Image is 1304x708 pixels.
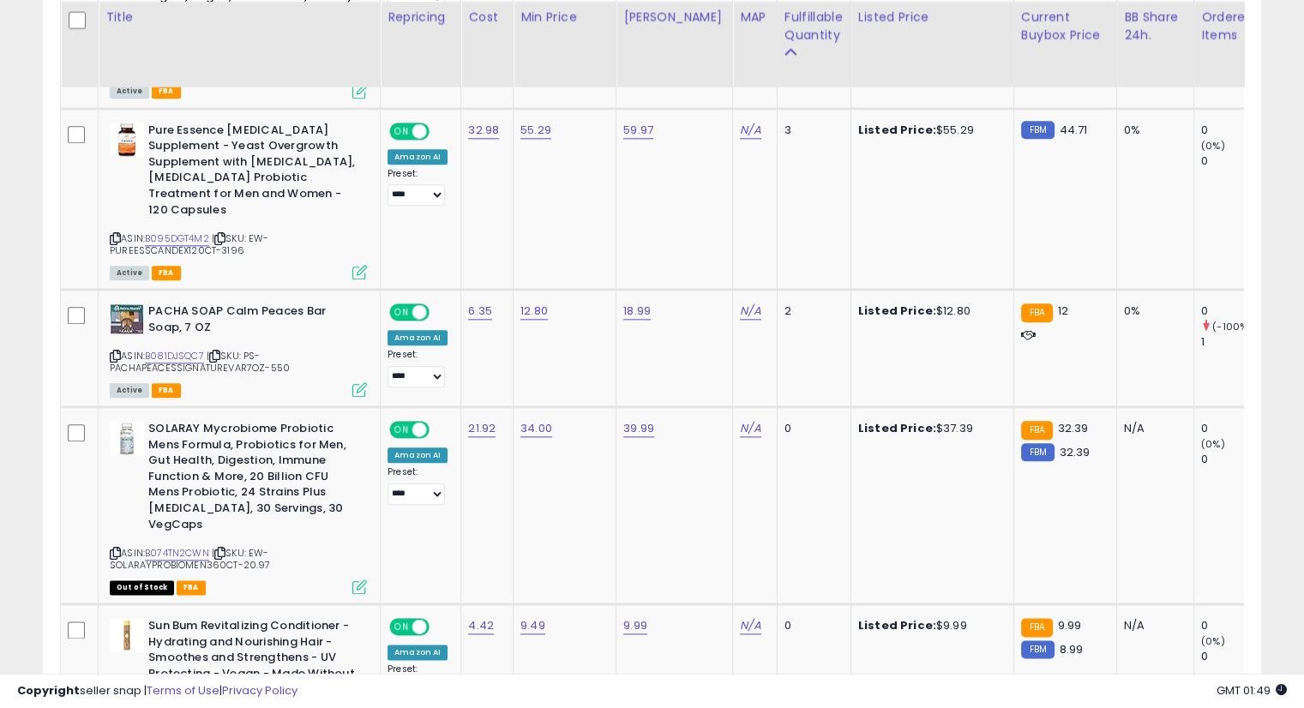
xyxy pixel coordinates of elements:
[1201,421,1271,436] div: 0
[110,266,149,280] span: All listings currently available for purchase on Amazon
[110,383,149,398] span: All listings currently available for purchase on Amazon
[858,9,1007,27] div: Listed Price
[110,349,290,375] span: | SKU: PS-PACHAPEACESSIGNATUREVAR7OZ-550
[177,580,206,595] span: FBA
[427,423,454,437] span: OFF
[110,303,144,334] img: 5143JSmwPsL._SL40_.jpg
[1124,303,1181,319] div: 0%
[1212,320,1252,333] small: (-100%)
[148,123,357,222] b: Pure Essence [MEDICAL_DATA] Supplement - Yeast Overgrowth Supplement with [MEDICAL_DATA], [MEDICA...
[468,420,496,437] a: 21.92
[858,421,1001,436] div: $37.39
[784,421,838,436] div: 0
[388,9,454,27] div: Repricing
[17,682,80,699] strong: Copyright
[1021,421,1053,440] small: FBA
[1124,9,1187,45] div: BB Share 24h.
[152,383,181,398] span: FBA
[222,682,297,699] a: Privacy Policy
[623,617,647,634] a: 9.99
[1059,641,1083,657] span: 8.99
[1021,9,1109,45] div: Current Buybox Price
[740,9,769,27] div: MAP
[1057,617,1081,633] span: 9.99
[623,122,653,139] a: 59.97
[858,618,1001,633] div: $9.99
[858,303,936,319] b: Listed Price:
[110,421,144,455] img: 41A2gn3eG1L._SL40_.jpg
[1201,634,1225,648] small: (0%)
[110,303,367,395] div: ASIN:
[110,231,269,257] span: | SKU: EW-PUREESSCANDEX120CT-3196
[1124,123,1181,138] div: 0%
[1021,121,1055,139] small: FBM
[148,421,357,537] b: SOLARAY Mycrobiome Probiotic Mens Formula, Probiotics for Men, Gut Health, Digestion, Immune Func...
[1201,153,1271,169] div: 0
[110,546,271,572] span: | SKU: EW-SOLARAYPROBIOMEN360CT-20.97
[468,9,506,27] div: Cost
[1201,123,1271,138] div: 0
[427,123,454,138] span: OFF
[105,9,373,27] div: Title
[152,84,181,99] span: FBA
[1201,437,1225,451] small: (0%)
[1217,682,1287,699] span: 2025-08-11 01:49 GMT
[145,546,209,561] a: B074TN2CWN
[110,580,174,595] span: All listings that are currently out of stock and unavailable for purchase on Amazon
[740,122,760,139] a: N/A
[148,618,357,702] b: Sun Bum Revitalizing Conditioner - Hydrating and Nourishing Hair - Smoothes and Strengthens - UV ...
[1124,618,1181,633] div: N/A
[858,420,936,436] b: Listed Price:
[1124,421,1181,436] div: N/A
[148,303,357,339] b: PACHA SOAP Calm Peaces Bar Soap, 7 OZ
[623,9,725,27] div: [PERSON_NAME]
[110,123,367,278] div: ASIN:
[1059,444,1090,460] span: 32.39
[388,330,448,345] div: Amazon AI
[623,303,651,320] a: 18.99
[427,305,454,320] span: OFF
[1201,334,1271,350] div: 1
[152,266,181,280] span: FBA
[1021,303,1053,322] small: FBA
[147,682,219,699] a: Terms of Use
[1201,9,1264,45] div: Ordered Items
[623,420,654,437] a: 39.99
[145,349,204,363] a: B081DJSQC7
[391,620,412,634] span: ON
[388,466,448,505] div: Preset:
[110,123,144,157] img: 41TjAztWLpL._SL40_.jpg
[388,149,448,165] div: Amazon AI
[145,231,209,246] a: B095DGT4M2
[1201,452,1271,467] div: 0
[520,617,545,634] a: 9.49
[468,122,499,139] a: 32.98
[1201,139,1225,153] small: (0%)
[784,303,838,319] div: 2
[391,423,412,437] span: ON
[388,168,448,207] div: Preset:
[858,303,1001,319] div: $12.80
[1201,303,1271,319] div: 0
[110,84,149,99] span: All listings currently available for purchase on Amazon
[784,123,838,138] div: 3
[858,123,1001,138] div: $55.29
[520,122,551,139] a: 55.29
[1201,649,1271,664] div: 0
[468,303,492,320] a: 6.35
[468,617,494,634] a: 4.42
[784,618,838,633] div: 0
[1021,640,1055,658] small: FBM
[388,349,448,387] div: Preset:
[427,620,454,634] span: OFF
[1057,420,1088,436] span: 32.39
[858,122,936,138] b: Listed Price:
[17,683,297,699] div: seller snap | |
[391,123,412,138] span: ON
[740,420,760,437] a: N/A
[520,9,609,27] div: Min Price
[1059,122,1087,138] span: 44.71
[1021,618,1053,637] small: FBA
[1201,618,1271,633] div: 0
[388,645,448,660] div: Amazon AI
